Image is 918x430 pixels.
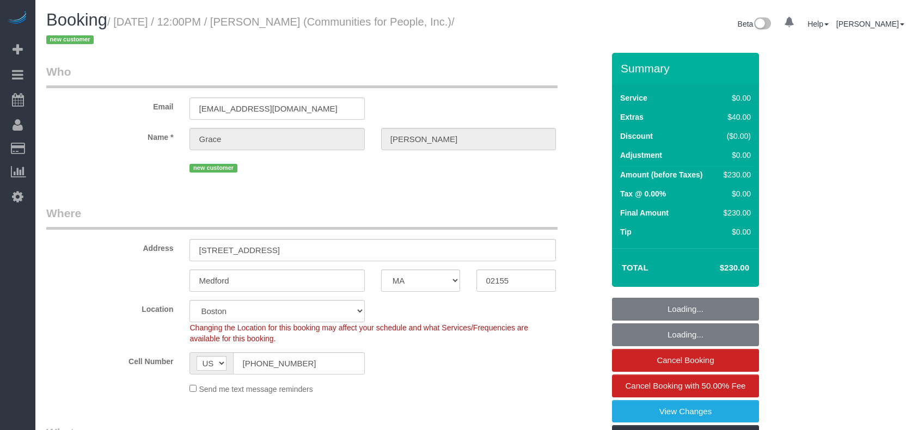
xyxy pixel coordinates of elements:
[189,269,364,292] input: City
[381,128,556,150] input: Last Name
[612,400,759,423] a: View Changes
[38,300,181,315] label: Location
[620,150,662,161] label: Adjustment
[189,128,364,150] input: First Name
[719,150,751,161] div: $0.00
[719,169,751,180] div: $230.00
[199,385,313,394] span: Send me text message reminders
[38,352,181,367] label: Cell Number
[719,188,751,199] div: $0.00
[46,35,94,44] span: new customer
[738,20,772,28] a: Beta
[46,10,107,29] span: Booking
[7,11,28,26] img: Automaid Logo
[189,164,237,173] span: new customer
[620,188,666,199] label: Tax @ 0.00%
[807,20,829,28] a: Help
[719,112,751,122] div: $40.00
[622,263,648,272] strong: Total
[620,93,647,103] label: Service
[719,207,751,218] div: $230.00
[719,93,751,103] div: $0.00
[836,20,904,28] a: [PERSON_NAME]
[620,207,669,218] label: Final Amount
[719,226,751,237] div: $0.00
[233,352,364,374] input: Cell Number
[753,17,771,32] img: New interface
[719,131,751,142] div: ($0.00)
[476,269,556,292] input: Zip Code
[687,263,749,273] h4: $230.00
[46,205,558,230] legend: Where
[46,16,455,46] span: /
[620,131,653,142] label: Discount
[38,239,181,254] label: Address
[621,62,754,75] h3: Summary
[612,374,759,397] a: Cancel Booking with 50.00% Fee
[38,97,181,112] label: Email
[189,323,528,343] span: Changing the Location for this booking may affect your schedule and what Services/Frequencies are...
[189,97,364,120] input: Email
[46,64,558,88] legend: Who
[38,128,181,143] label: Name *
[620,226,632,237] label: Tip
[626,381,746,390] span: Cancel Booking with 50.00% Fee
[620,169,702,180] label: Amount (before Taxes)
[620,112,644,122] label: Extras
[612,349,759,372] a: Cancel Booking
[46,16,455,46] small: / [DATE] / 12:00PM / [PERSON_NAME] (Communities for People, Inc.)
